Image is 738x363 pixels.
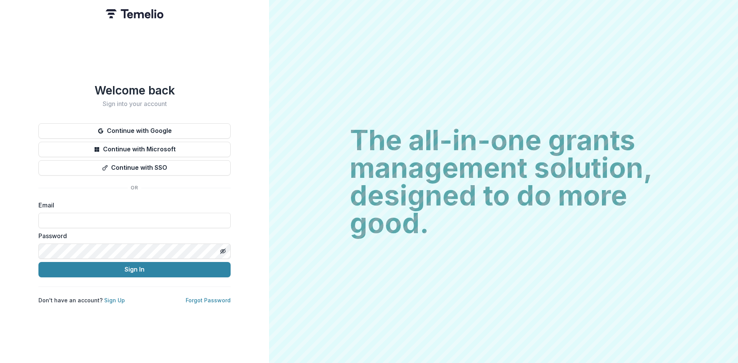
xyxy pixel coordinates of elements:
button: Sign In [38,262,231,277]
p: Don't have an account? [38,296,125,304]
label: Password [38,231,226,240]
button: Toggle password visibility [217,245,229,257]
a: Forgot Password [186,297,231,303]
button: Continue with SSO [38,160,231,176]
img: Temelio [106,9,163,18]
a: Sign Up [104,297,125,303]
label: Email [38,201,226,210]
button: Continue with Google [38,123,231,139]
h1: Welcome back [38,83,231,97]
h2: Sign into your account [38,100,231,108]
button: Continue with Microsoft [38,142,231,157]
